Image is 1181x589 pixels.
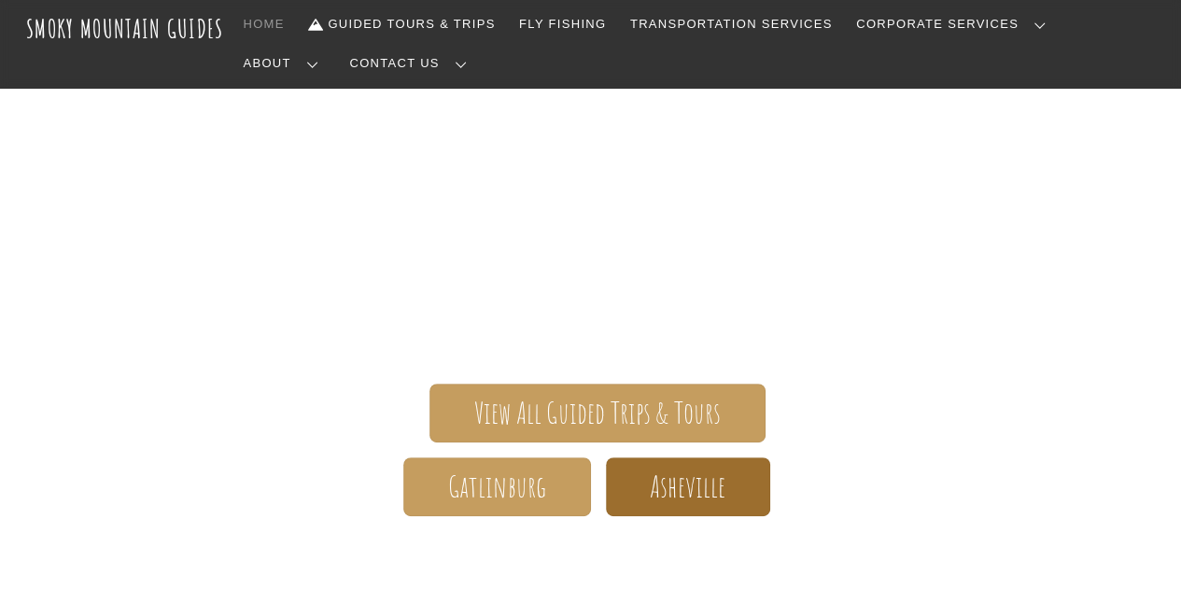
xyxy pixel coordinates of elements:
[343,44,482,83] a: Contact Us
[512,5,613,44] a: Fly Fishing
[26,13,224,44] a: Smoky Mountain Guides
[301,5,502,44] a: Guided Tours & Trips
[403,457,590,516] a: Gatlinburg
[49,79,1132,161] span: Smoky Mountain Guides
[236,5,292,44] a: Home
[474,403,722,423] span: View All Guided Trips & Tours
[650,477,725,497] span: Asheville
[49,161,1132,328] span: The ONLY one-stop, full Service Guide Company for the Gatlinburg and [GEOGRAPHIC_DATA] side of th...
[448,477,547,497] span: Gatlinburg
[236,44,333,83] a: About
[429,384,765,442] a: View All Guided Trips & Tours
[849,5,1061,44] a: Corporate Services
[606,457,770,516] a: Asheville
[623,5,839,44] a: Transportation Services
